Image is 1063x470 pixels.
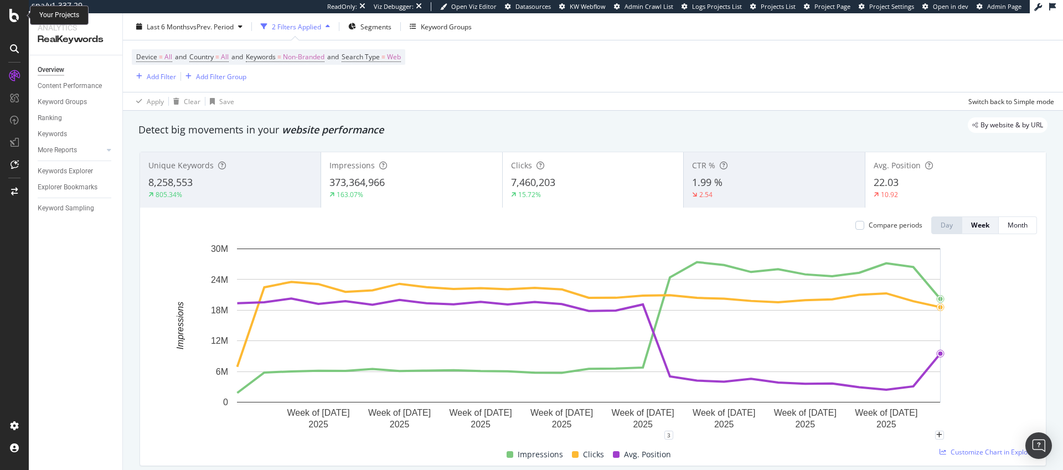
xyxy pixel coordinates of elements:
[211,244,228,254] text: 30M
[440,2,497,11] a: Open Viz Editor
[329,175,385,189] span: 373,364,966
[633,420,653,429] text: 2025
[147,22,190,31] span: Last 6 Months
[471,420,491,429] text: 2025
[922,2,968,11] a: Open in dev
[156,190,182,199] div: 805.34%
[211,275,228,284] text: 24M
[189,52,214,61] span: Country
[869,220,922,230] div: Compare periods
[159,52,163,61] span: =
[971,220,989,230] div: Week
[381,52,385,61] span: =
[38,128,67,140] div: Keywords
[1025,432,1052,459] div: Open Intercom Messenger
[344,18,396,35] button: Segments
[450,408,512,417] text: Week of [DATE]
[219,96,234,106] div: Save
[38,96,115,108] a: Keyword Groups
[215,52,219,61] span: =
[859,2,914,11] a: Project Settings
[38,144,104,156] a: More Reports
[518,448,563,461] span: Impressions
[451,2,497,11] span: Open Viz Editor
[231,52,243,61] span: and
[511,175,555,189] span: 7,460,203
[931,216,962,234] button: Day
[136,52,157,61] span: Device
[940,447,1037,457] a: Customize Chart in Explorer
[246,52,276,61] span: Keywords
[256,18,334,35] button: 2 Filters Applied
[570,2,606,11] span: KW Webflow
[223,397,228,407] text: 0
[327,52,339,61] span: and
[287,408,349,417] text: Week of [DATE]
[692,160,715,171] span: CTR %
[148,160,214,171] span: Unique Keywords
[283,49,324,65] span: Non-Branded
[147,71,176,81] div: Add Filter
[147,96,164,106] div: Apply
[682,2,742,11] a: Logs Projects List
[405,18,476,35] button: Keyword Groups
[169,92,200,110] button: Clear
[951,447,1037,457] span: Customize Chart in Explorer
[987,2,1021,11] span: Admin Page
[750,2,796,11] a: Projects List
[874,175,899,189] span: 22.03
[38,33,113,46] div: RealKeywords
[374,2,414,11] div: Viz Debugger:
[515,2,551,11] span: Datasources
[148,175,193,189] span: 8,258,553
[964,92,1054,110] button: Switch back to Simple mode
[38,203,115,214] a: Keyword Sampling
[421,22,472,31] div: Keyword Groups
[360,22,391,31] span: Segments
[38,64,115,76] a: Overview
[999,216,1037,234] button: Month
[205,92,234,110] button: Save
[272,22,321,31] div: 2 Filters Applied
[337,190,363,199] div: 163.07%
[164,49,172,65] span: All
[38,166,115,177] a: Keywords Explorer
[38,80,115,92] a: Content Performance
[342,52,380,61] span: Search Type
[184,96,200,106] div: Clear
[981,122,1043,128] span: By website & by URL
[977,2,1021,11] a: Admin Page
[962,216,999,234] button: Week
[132,18,247,35] button: Last 6 MonthsvsPrev. Period
[38,166,93,177] div: Keywords Explorer
[693,408,755,417] text: Week of [DATE]
[38,80,102,92] div: Content Performance
[149,243,1029,435] svg: A chart.
[583,448,604,461] span: Clicks
[804,2,850,11] a: Project Page
[329,160,375,171] span: Impressions
[941,220,953,230] div: Day
[368,408,431,417] text: Week of [DATE]
[39,11,79,20] div: Your Projects
[968,117,1047,133] div: legacy label
[624,448,671,461] span: Avg. Position
[855,408,917,417] text: Week of [DATE]
[308,420,328,429] text: 2025
[692,2,742,11] span: Logs Projects List
[38,144,77,156] div: More Reports
[38,128,115,140] a: Keywords
[518,190,541,199] div: 15.72%
[559,2,606,11] a: KW Webflow
[132,70,176,83] button: Add Filter
[38,96,87,108] div: Keyword Groups
[216,367,228,376] text: 6M
[614,2,673,11] a: Admin Crawl List
[664,431,673,440] div: 3
[625,2,673,11] span: Admin Crawl List
[881,190,898,199] div: 10.92
[390,420,410,429] text: 2025
[968,96,1054,106] div: Switch back to Simple mode
[530,408,593,417] text: Week of [DATE]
